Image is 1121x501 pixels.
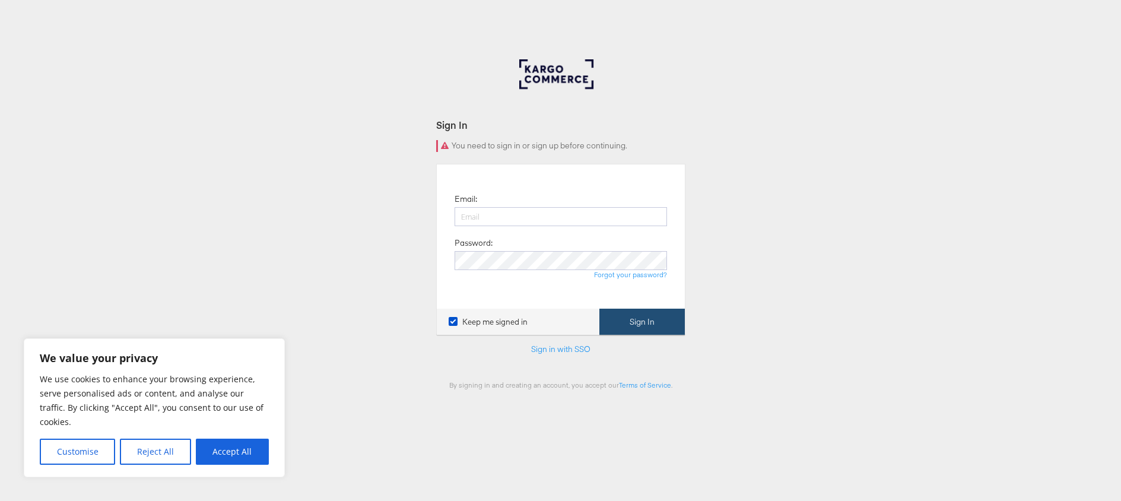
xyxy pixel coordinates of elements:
[40,351,269,365] p: We value your privacy
[455,194,477,205] label: Email:
[455,207,667,226] input: Email
[599,309,685,335] button: Sign In
[531,344,590,354] a: Sign in with SSO
[120,439,190,465] button: Reject All
[436,118,685,132] div: Sign In
[449,316,528,328] label: Keep me signed in
[594,270,667,279] a: Forgot your password?
[619,380,671,389] a: Terms of Service
[436,380,685,389] div: By signing in and creating an account, you accept our .
[455,237,493,249] label: Password:
[196,439,269,465] button: Accept All
[40,439,115,465] button: Customise
[436,140,685,152] div: You need to sign in or sign up before continuing.
[40,372,269,429] p: We use cookies to enhance your browsing experience, serve personalised ads or content, and analys...
[24,338,285,477] div: We value your privacy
